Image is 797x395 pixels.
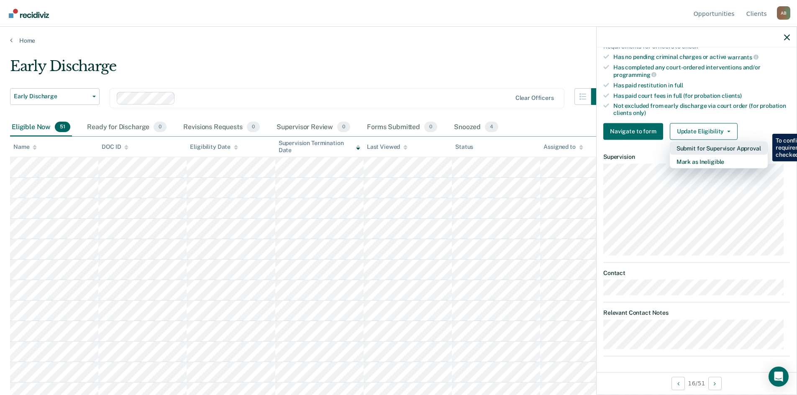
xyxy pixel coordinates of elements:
span: warrants [728,54,759,60]
div: Revisions Requests [182,118,261,137]
div: Assigned to [543,143,583,150]
div: Snoozed [452,118,500,137]
div: DOC ID [102,143,128,150]
span: Early Discharge [14,93,89,100]
a: Navigate to form link [603,123,666,140]
span: 0 [337,122,350,133]
div: Open Intercom Messenger [769,367,789,387]
span: full [674,82,683,88]
div: Has no pending criminal charges or active [613,53,790,61]
div: Has paid restitution in [613,82,790,89]
button: Navigate to form [603,123,663,140]
div: Status [455,143,473,150]
span: 0 [154,122,167,133]
div: Dropdown Menu [670,141,768,168]
div: Supervisor Review [275,118,352,137]
button: Update Eligibility [670,123,738,140]
dt: Relevant Contact Notes [603,309,790,316]
span: clients) [722,92,742,99]
span: 4 [485,122,498,133]
div: Forms Submitted [365,118,439,137]
span: only) [633,110,646,116]
a: Home [10,37,787,44]
div: Name [13,143,37,150]
dt: Contact [603,269,790,276]
span: 51 [55,122,70,133]
div: Last Viewed [367,143,407,150]
div: Early Discharge [10,58,608,82]
span: 0 [247,122,260,133]
div: Has completed any court-ordered interventions and/or [613,64,790,78]
button: Profile dropdown button [777,6,790,20]
span: 0 [424,122,437,133]
button: Previous Opportunity [671,377,685,390]
div: Eligibility Date [190,143,238,150]
span: programming [613,71,656,78]
div: Clear officers [515,94,554,102]
button: Mark as Ineligible [670,155,768,168]
div: Supervision Termination Date [279,140,360,154]
div: Has paid court fees in full (for probation [613,92,790,99]
dt: Supervision [603,153,790,160]
div: 16 / 51 [597,372,797,394]
button: Next Opportunity [708,377,722,390]
button: Submit for Supervisor Approval [670,141,768,155]
img: Recidiviz [9,9,49,18]
div: Eligible Now [10,118,72,137]
div: A B [777,6,790,20]
div: Ready for Discharge [85,118,168,137]
div: Not excluded from early discharge via court order (for probation clients [613,102,790,117]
